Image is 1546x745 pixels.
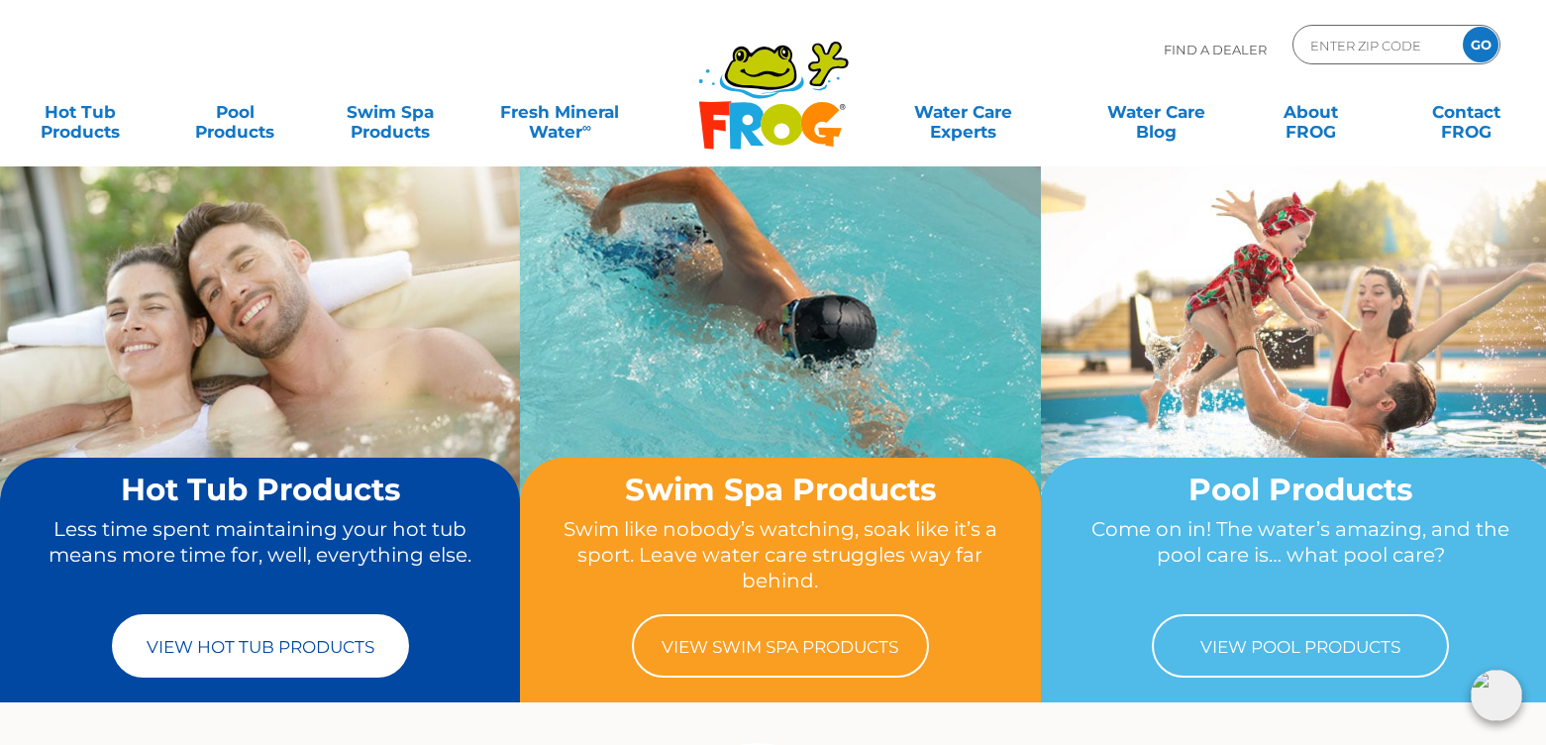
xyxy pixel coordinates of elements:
[1079,473,1523,506] h2: Pool Products
[1079,516,1523,594] p: Come on in! The water’s amazing, and the pool care is… what pool care?
[558,473,1002,506] h2: Swim Spa Products
[1251,92,1372,132] a: AboutFROG
[1405,92,1526,132] a: ContactFROG
[558,516,1002,594] p: Swim like nobody’s watching, soak like it’s a sport. Leave water care struggles way far behind.
[1164,25,1267,74] p: Find A Dealer
[1471,670,1522,721] img: openIcon
[484,92,635,132] a: Fresh MineralWater∞
[632,614,929,678] a: View Swim Spa Products
[1463,27,1498,62] input: GO
[330,92,451,132] a: Swim SpaProducts
[582,120,591,135] sup: ∞
[112,614,409,678] a: View Hot Tub Products
[20,92,141,132] a: Hot TubProducts
[520,165,1040,554] img: home-banner-swim-spa-short
[1152,614,1449,678] a: View Pool Products
[866,92,1062,132] a: Water CareExperts
[38,516,482,594] p: Less time spent maintaining your hot tub means more time for, well, everything else.
[1308,31,1442,59] input: Zip Code Form
[1095,92,1216,132] a: Water CareBlog
[38,473,482,506] h2: Hot Tub Products
[174,92,295,132] a: PoolProducts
